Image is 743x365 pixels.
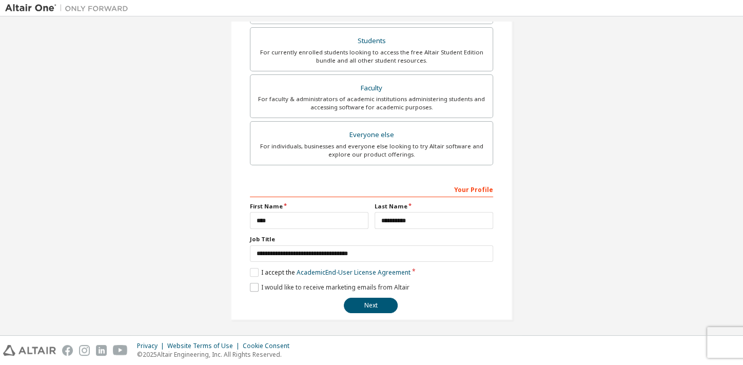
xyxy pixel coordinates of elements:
div: For faculty & administrators of academic institutions administering students and accessing softwa... [257,95,486,111]
label: First Name [250,202,368,210]
div: Everyone else [257,128,486,142]
img: Altair One [5,3,133,13]
label: I accept the [250,268,410,277]
button: Next [344,298,398,313]
p: © 2025 Altair Engineering, Inc. All Rights Reserved. [137,350,296,359]
div: Privacy [137,342,167,350]
div: Students [257,34,486,48]
label: Last Name [375,202,493,210]
div: Faculty [257,81,486,95]
img: altair_logo.svg [3,345,56,356]
img: linkedin.svg [96,345,107,356]
label: I would like to receive marketing emails from Altair [250,283,409,292]
a: Academic End-User License Agreement [297,268,410,277]
div: Website Terms of Use [167,342,243,350]
div: For individuals, businesses and everyone else looking to try Altair software and explore our prod... [257,142,486,159]
img: youtube.svg [113,345,128,356]
img: instagram.svg [79,345,90,356]
div: Your Profile [250,181,493,197]
div: Cookie Consent [243,342,296,350]
label: Job Title [250,235,493,243]
div: For currently enrolled students looking to access the free Altair Student Edition bundle and all ... [257,48,486,65]
img: facebook.svg [62,345,73,356]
